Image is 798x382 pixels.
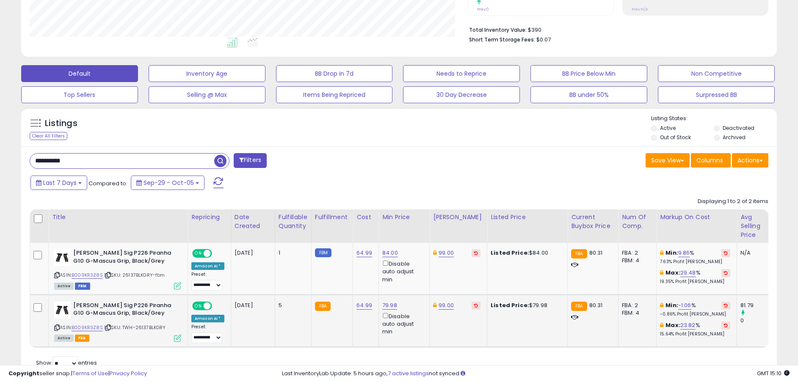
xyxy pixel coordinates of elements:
[315,213,349,222] div: Fulfillment
[439,249,454,257] a: 99.00
[382,249,398,257] a: 84.00
[72,324,103,331] a: B009KR3Z8S
[660,259,730,265] p: 7.63% Profit [PERSON_NAME]
[54,335,74,342] span: All listings currently available for purchase on Amazon
[530,65,647,82] button: BB Price Below Min
[658,86,775,103] button: Surpressed BB
[469,24,762,34] li: $390
[657,209,737,243] th: The percentage added to the cost of goods (COGS) that forms the calculator for Min & Max prices.
[732,153,768,168] button: Actions
[491,249,561,257] div: $84.00
[691,153,731,168] button: Columns
[356,213,375,222] div: Cost
[276,65,393,82] button: BB Drop in 7d
[73,249,176,267] b: [PERSON_NAME] Sig P226 Piranha G10 G-Mascus Grip, Black/Grey
[149,65,265,82] button: Inventory Age
[191,272,224,291] div: Preset:
[678,301,691,310] a: -1.06
[665,269,680,277] b: Max:
[658,65,775,82] button: Non Competitive
[646,153,690,168] button: Save View
[660,302,730,317] div: %
[680,321,696,330] a: 23.82
[439,301,454,310] a: 99.00
[54,302,71,319] img: 41Z24macorL._SL40_.jpg
[191,262,224,270] div: Amazon AI *
[279,302,305,309] div: 5
[193,250,204,257] span: ON
[282,370,790,378] div: Last InventoryLab Update: 5 hours ago, not synced.
[211,250,224,257] span: OFF
[665,301,678,309] b: Min:
[36,359,97,367] span: Show: entries
[757,369,790,377] span: 2025-10-13 15:10 GMT
[315,302,331,311] small: FBA
[8,369,39,377] strong: Copyright
[193,302,204,309] span: ON
[356,249,372,257] a: 64.99
[403,86,520,103] button: 30 Day Decrease
[110,369,147,377] a: Privacy Policy
[660,331,730,337] p: 15.64% Profit [PERSON_NAME]
[740,249,768,257] div: N/A
[382,311,423,336] div: Disable auto adjust min
[54,249,181,289] div: ASIN:
[54,249,71,266] img: 41Z24macorL._SL40_.jpg
[191,213,227,222] div: Repricing
[622,302,650,309] div: FBA: 2
[43,179,77,187] span: Last 7 Days
[651,115,777,123] p: Listing States:
[235,302,268,309] div: [DATE]
[72,369,108,377] a: Terms of Use
[382,259,423,283] div: Disable auto adjust min
[622,309,650,317] div: FBM: 4
[144,179,194,187] span: Sep-29 - Oct-05
[696,156,723,165] span: Columns
[469,26,527,33] b: Total Inventory Value:
[536,36,551,44] span: $0.07
[191,315,224,322] div: Amazon AI *
[104,272,165,278] span: | SKU: 26137BLKGRY-fbm
[477,7,489,12] small: Prev: 0
[622,257,650,264] div: FBM: 4
[589,301,603,309] span: 80.31
[279,213,308,231] div: Fulfillable Quantity
[191,324,224,343] div: Preset:
[433,213,483,222] div: [PERSON_NAME]
[54,302,181,341] div: ASIN:
[30,132,67,140] div: Clear All Filters
[698,198,768,206] div: Displaying 1 to 2 of 2 items
[356,301,372,310] a: 64.99
[723,134,746,141] label: Archived
[54,283,74,290] span: All listings currently available for purchase on Amazon
[665,321,680,329] b: Max:
[740,213,771,239] div: Avg Selling Price
[21,65,138,82] button: Default
[660,279,730,285] p: 19.35% Profit [PERSON_NAME]
[403,65,520,82] button: Needs to Reprice
[30,176,87,190] button: Last 7 Days
[680,269,696,277] a: 29.48
[589,249,603,257] span: 80.31
[211,302,224,309] span: OFF
[622,249,650,257] div: FBA: 2
[88,179,127,187] span: Compared to:
[660,249,730,265] div: %
[234,153,267,168] button: Filters
[388,369,429,377] a: 7 active listings
[75,283,90,290] span: FBM
[8,370,147,378] div: seller snap | |
[279,249,305,257] div: 1
[530,86,647,103] button: BB under 50%
[382,301,397,310] a: 79.98
[382,213,426,222] div: Min Price
[678,249,690,257] a: 9.86
[75,335,89,342] span: FBA
[149,86,265,103] button: Selling @ Max
[571,249,587,258] small: FBA
[622,213,653,231] div: Num of Comp.
[660,311,730,317] p: -0.86% Profit [PERSON_NAME]
[660,269,730,285] div: %
[571,213,615,231] div: Current Buybox Price
[660,322,730,337] div: %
